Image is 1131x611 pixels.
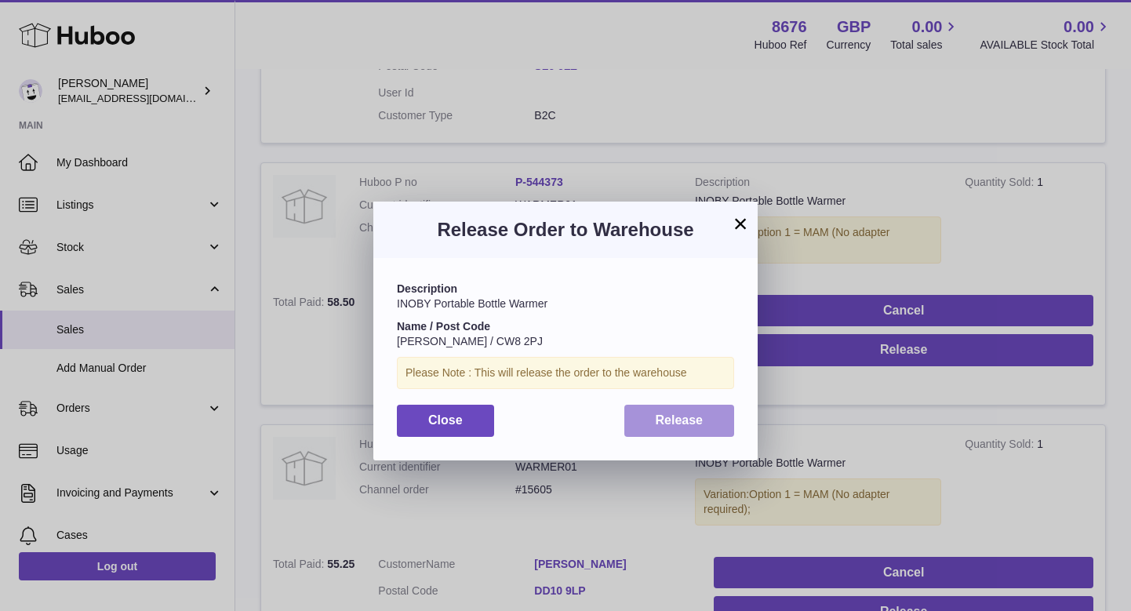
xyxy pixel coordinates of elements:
[397,335,543,347] span: [PERSON_NAME] / CW8 2PJ
[397,357,734,389] div: Please Note : This will release the order to the warehouse
[624,405,735,437] button: Release
[656,413,704,427] span: Release
[397,320,490,333] strong: Name / Post Code
[397,282,457,295] strong: Description
[428,413,463,427] span: Close
[397,217,734,242] h3: Release Order to Warehouse
[397,297,547,310] span: INOBY Portable Bottle Warmer
[731,214,750,233] button: ×
[397,405,494,437] button: Close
